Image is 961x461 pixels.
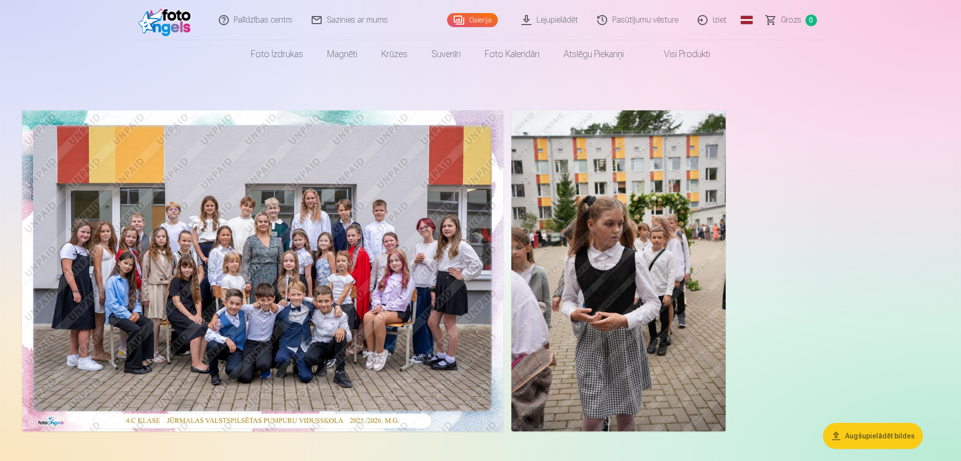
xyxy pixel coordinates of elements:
[805,15,817,26] span: 0
[239,40,315,68] a: Foto izdrukas
[420,40,473,68] a: Suvenīri
[823,423,923,449] button: Augšupielādēt bildes
[369,40,420,68] a: Krūzes
[139,4,196,36] img: /fa3
[447,13,498,27] a: Galerija
[552,40,636,68] a: Atslēgu piekariņi
[315,40,369,68] a: Magnēti
[781,14,801,26] span: Grozs
[473,40,552,68] a: Foto kalendāri
[636,40,722,68] a: Visi produkti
